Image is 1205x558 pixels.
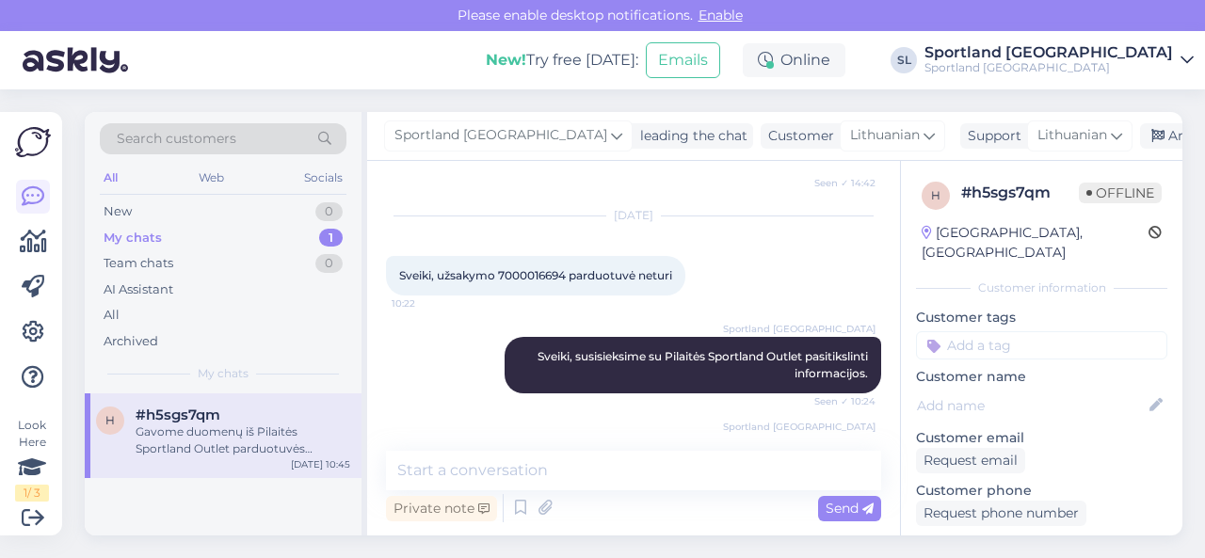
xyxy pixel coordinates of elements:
[104,306,120,325] div: All
[961,182,1079,204] div: # h5sgs7qm
[916,279,1167,296] div: Customer information
[386,207,881,224] div: [DATE]
[104,332,158,351] div: Archived
[1079,183,1162,203] span: Offline
[805,394,876,408] span: Seen ✓ 10:24
[315,254,343,273] div: 0
[136,423,350,457] div: Gavome duomenų iš Pilaitės Sportland Outlet parduotuvės vadovės, jog Jūsų užsakymas yra ir jis pa...
[394,125,607,146] span: Sportland [GEOGRAPHIC_DATA]
[826,500,874,517] span: Send
[891,47,917,73] div: SL
[104,202,132,221] div: New
[916,448,1025,473] div: Request email
[315,202,343,221] div: 0
[319,229,343,247] div: 1
[15,127,51,157] img: Askly Logo
[916,331,1167,359] input: Add a tag
[761,126,834,146] div: Customer
[743,43,845,77] div: Online
[693,7,748,24] span: Enable
[723,322,876,336] span: Sportland [GEOGRAPHIC_DATA]
[916,501,1086,526] div: Request phone number
[105,413,115,427] span: h
[104,254,173,273] div: Team chats
[538,349,871,380] span: Sveiki, susisieksime su Pilaitės Sportland Outlet pasitikslinti informacijos.
[486,51,526,69] b: New!
[723,420,876,434] span: Sportland [GEOGRAPHIC_DATA]
[386,496,497,521] div: Private note
[633,126,747,146] div: leading the chat
[100,166,121,190] div: All
[15,485,49,502] div: 1 / 3
[399,268,672,282] span: Sveiki, užsakymo 7000016694 parduotuvė neturi
[916,367,1167,387] p: Customer name
[917,395,1146,416] input: Add name
[300,166,346,190] div: Socials
[916,481,1167,501] p: Customer phone
[392,296,462,311] span: 10:22
[922,223,1149,263] div: [GEOGRAPHIC_DATA], [GEOGRAPHIC_DATA]
[117,129,236,149] span: Search customers
[198,365,249,382] span: My chats
[646,42,720,78] button: Emails
[15,417,49,502] div: Look Here
[924,45,1194,75] a: Sportland [GEOGRAPHIC_DATA]Sportland [GEOGRAPHIC_DATA]
[1037,125,1107,146] span: Lithuanian
[136,407,220,423] span: #h5sgs7qm
[916,428,1167,448] p: Customer email
[195,166,228,190] div: Web
[104,229,162,247] div: My chats
[850,125,920,146] span: Lithuanian
[104,280,173,299] div: AI Assistant
[924,45,1173,60] div: Sportland [GEOGRAPHIC_DATA]
[916,308,1167,327] p: Customer tags
[291,457,350,471] div: [DATE] 10:45
[931,188,940,202] span: h
[486,49,638,72] div: Try free [DATE]:
[960,126,1021,146] div: Support
[805,176,876,190] span: Seen ✓ 14:42
[924,60,1173,75] div: Sportland [GEOGRAPHIC_DATA]
[916,534,1167,553] p: Visited pages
